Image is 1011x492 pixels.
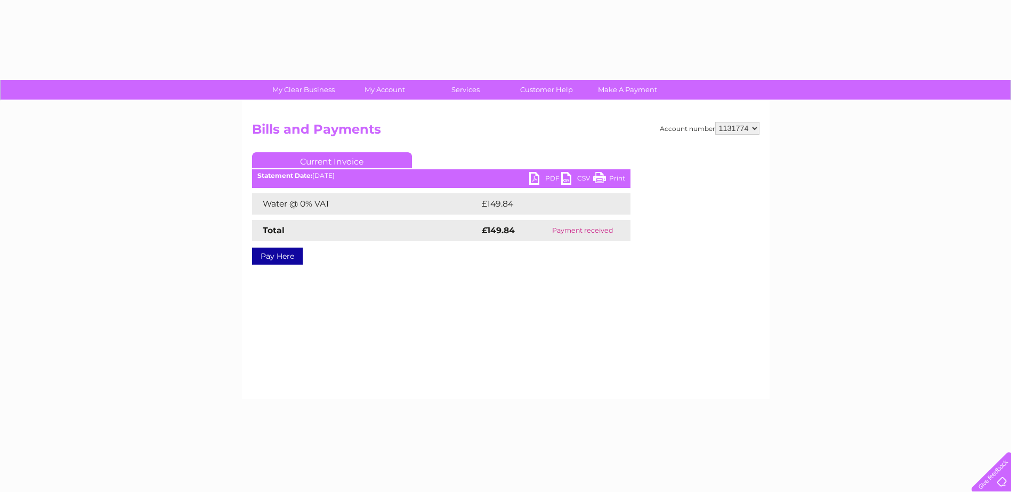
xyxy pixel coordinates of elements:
a: CSV [561,172,593,187]
a: My Clear Business [260,80,347,100]
a: Current Invoice [252,152,412,168]
a: My Account [341,80,428,100]
a: Print [593,172,625,187]
td: Payment received [535,220,630,241]
h2: Bills and Payments [252,122,759,142]
a: Services [422,80,509,100]
a: Pay Here [252,248,303,265]
td: Water @ 0% VAT [252,193,479,215]
a: PDF [529,172,561,187]
b: Statement Date: [257,171,312,179]
a: Customer Help [503,80,591,100]
strong: Total [263,225,285,235]
a: Make A Payment [584,80,672,100]
div: Account number [660,122,759,135]
div: [DATE] [252,172,630,179]
td: £149.84 [479,193,611,215]
strong: £149.84 [482,225,515,235]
